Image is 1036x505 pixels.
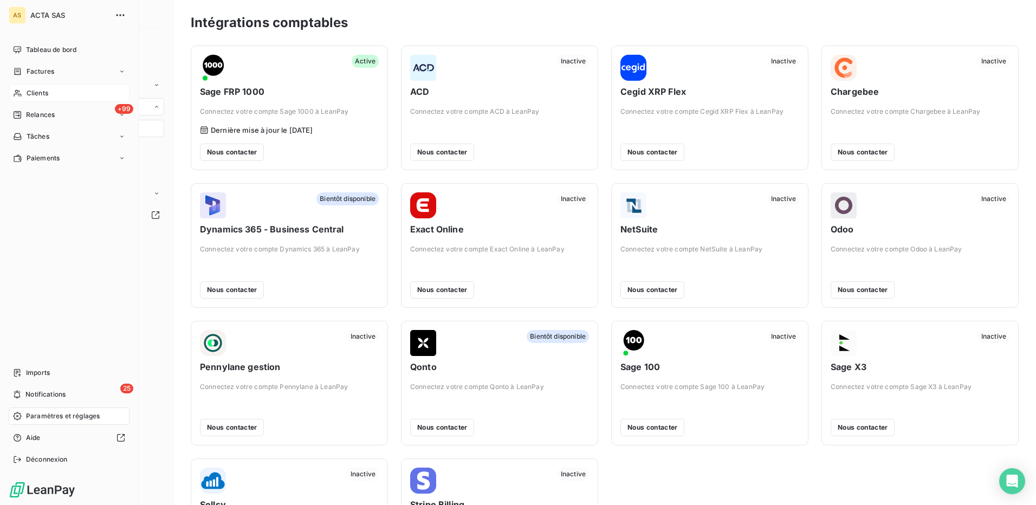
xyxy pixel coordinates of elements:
[27,132,49,141] span: Tâches
[27,88,48,98] span: Clients
[26,455,68,464] span: Déconnexion
[347,468,379,481] span: Inactive
[200,468,226,494] img: Sellsy logo
[410,85,589,98] span: ACD
[26,45,76,55] span: Tableau de bord
[9,150,129,167] a: Paiements
[9,429,129,446] a: Aide
[200,144,264,161] button: Nous contacter
[25,390,66,399] span: Notifications
[831,144,895,161] button: Nous contacter
[768,55,799,68] span: Inactive
[620,144,684,161] button: Nous contacter
[9,85,129,102] a: Clients
[200,85,379,98] span: Sage FRP 1000
[200,244,379,254] span: Connectez votre compte Dynamics 365 à LeanPay
[831,360,1009,373] span: Sage X3
[9,106,129,124] a: +99Relances
[200,419,264,436] button: Nous contacter
[620,107,799,116] span: Connectez votre compte Cegid XRP Flex à LeanPay
[410,144,474,161] button: Nous contacter
[9,7,26,24] div: AS
[200,192,226,218] img: Dynamics 365 - Business Central logo
[620,192,646,218] img: NetSuite logo
[831,107,1009,116] span: Connectez votre compte Chargebee à LeanPay
[620,281,684,299] button: Nous contacter
[410,360,589,373] span: Qonto
[347,330,379,343] span: Inactive
[200,281,264,299] button: Nous contacter
[410,330,436,356] img: Qonto logo
[831,223,1009,236] span: Odoo
[999,468,1025,494] div: Open Intercom Messenger
[27,153,60,163] span: Paiements
[352,55,379,68] span: Active
[115,104,133,114] span: +99
[410,468,436,494] img: Stripe Billing logo
[410,223,589,236] span: Exact Online
[211,126,313,134] span: Dernière mise à jour le [DATE]
[620,360,799,373] span: Sage 100
[768,192,799,205] span: Inactive
[831,192,857,218] img: Odoo logo
[410,107,589,116] span: Connectez votre compte ACD à LeanPay
[831,330,857,356] img: Sage X3 logo
[978,55,1009,68] span: Inactive
[831,281,895,299] button: Nous contacter
[620,382,799,392] span: Connectez votre compte Sage 100 à LeanPay
[9,63,129,80] a: Factures
[831,244,1009,254] span: Connectez votre compte Odoo à LeanPay
[9,481,76,498] img: Logo LeanPay
[527,330,589,343] span: Bientôt disponible
[26,411,100,421] span: Paramètres et réglages
[200,55,226,81] img: Sage FRP 1000 logo
[200,382,379,392] span: Connectez votre compte Pennylane à LeanPay
[9,41,129,59] a: Tableau de bord
[620,419,684,436] button: Nous contacter
[620,55,646,81] img: Cegid XRP Flex logo
[410,382,589,392] span: Connectez votre compte Qonto à LeanPay
[26,433,41,443] span: Aide
[200,107,379,116] span: Connectez votre compte Sage 1000 à LeanPay
[200,223,379,236] span: Dynamics 365 - Business Central
[410,419,474,436] button: Nous contacter
[978,192,1009,205] span: Inactive
[410,55,436,81] img: ACD logo
[9,407,129,425] a: Paramètres et réglages
[620,85,799,98] span: Cegid XRP Flex
[191,13,348,33] h3: Intégrations comptables
[316,192,379,205] span: Bientôt disponible
[558,192,589,205] span: Inactive
[620,244,799,254] span: Connectez votre compte NetSuite à LeanPay
[978,330,1009,343] span: Inactive
[410,192,436,218] img: Exact Online logo
[831,419,895,436] button: Nous contacter
[831,85,1009,98] span: Chargebee
[410,244,589,254] span: Connectez votre compte Exact Online à LeanPay
[558,55,589,68] span: Inactive
[410,281,474,299] button: Nous contacter
[200,330,226,356] img: Pennylane gestion logo
[768,330,799,343] span: Inactive
[30,11,108,20] span: ACTA SAS
[26,110,55,120] span: Relances
[120,384,133,393] span: 25
[9,364,129,381] a: Imports
[200,360,379,373] span: Pennylane gestion
[831,55,857,81] img: Chargebee logo
[558,468,589,481] span: Inactive
[9,128,129,145] a: Tâches
[27,67,54,76] span: Factures
[26,368,50,378] span: Imports
[620,330,646,356] img: Sage 100 logo
[831,382,1009,392] span: Connectez votre compte Sage X3 à LeanPay
[620,223,799,236] span: NetSuite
